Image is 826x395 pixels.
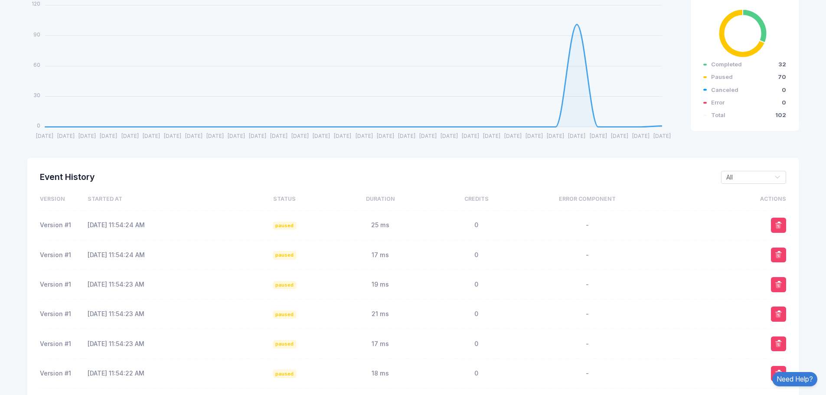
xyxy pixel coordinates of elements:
[40,300,83,329] td: Version #1
[356,132,373,139] tspan: [DATE]
[611,132,628,139] tspan: [DATE]
[185,132,202,139] tspan: [DATE]
[270,132,287,139] tspan: [DATE]
[504,132,522,139] tspan: [DATE]
[33,61,40,68] tspan: 60
[498,329,677,359] td: -
[100,132,117,139] tspan: [DATE]
[33,92,40,98] tspan: 30
[273,340,297,348] div: paused
[40,188,83,211] th: Version
[228,132,245,139] tspan: [DATE]
[775,111,786,120] div: 102
[455,270,498,299] td: 0
[40,211,83,240] td: Version #1
[455,240,498,270] td: 0
[306,188,454,211] th: Duration
[334,132,351,139] tspan: [DATE]
[498,359,677,388] td: -
[143,132,160,139] tspan: [DATE]
[371,221,389,229] span: 25 ms
[711,73,733,82] span: paused
[526,132,543,139] tspan: [DATE]
[782,98,786,107] div: 0
[273,251,297,259] div: paused
[36,132,53,139] tspan: [DATE]
[78,132,96,139] tspan: [DATE]
[249,132,266,139] tspan: [DATE]
[164,132,181,139] tspan: [DATE]
[778,73,786,82] div: 70
[711,60,742,69] span: completed
[372,369,389,377] span: 18 ms
[40,172,95,182] h1: Event History
[778,60,786,69] div: 32
[83,211,263,240] td: [DATE] 11:54:24 AM
[83,329,263,359] td: [DATE] 11:54:23 AM
[40,359,83,388] td: Version #1
[441,132,458,139] tspan: [DATE]
[40,270,83,299] td: Version #1
[462,132,479,139] tspan: [DATE]
[37,122,40,129] tspan: 0
[455,211,498,240] td: 0
[273,310,297,319] div: paused
[83,270,263,299] td: [DATE] 11:54:23 AM
[455,329,498,359] td: 0
[33,31,40,37] tspan: 90
[455,188,498,211] th: Credits
[273,222,297,230] div: paused
[263,188,306,211] th: Status
[40,329,83,359] td: Version #1
[83,359,263,388] td: [DATE] 11:54:22 AM
[398,132,415,139] tspan: [DATE]
[377,132,394,139] tspan: [DATE]
[772,372,817,386] a: Need Help?
[653,132,671,139] tspan: [DATE]
[547,132,564,139] tspan: [DATE]
[498,211,677,240] td: -
[372,340,389,347] span: 17 ms
[32,0,40,7] tspan: 120
[711,86,738,95] span: canceled
[455,359,498,388] td: 0
[419,132,437,139] tspan: [DATE]
[711,111,725,120] span: total
[590,132,607,139] tspan: [DATE]
[372,251,389,258] span: 17 ms
[632,132,650,139] tspan: [DATE]
[206,132,224,139] tspan: [DATE]
[273,369,297,378] div: paused
[711,98,725,107] span: error
[291,132,309,139] tspan: [DATE]
[676,188,786,211] th: Actions
[483,132,500,139] tspan: [DATE]
[121,132,139,139] tspan: [DATE]
[313,132,330,139] tspan: [DATE]
[372,281,389,288] span: 19 ms
[568,132,585,139] tspan: [DATE]
[498,270,677,299] td: -
[455,300,498,329] td: 0
[498,240,677,270] td: -
[498,188,677,211] th: Error Component
[83,240,263,270] td: [DATE] 11:54:24 AM
[83,188,263,211] th: Started At
[273,281,297,289] div: paused
[57,132,75,139] tspan: [DATE]
[83,300,263,329] td: [DATE] 11:54:23 AM
[782,86,786,95] div: 0
[372,310,389,317] span: 21 ms
[40,240,83,270] td: Version #1
[498,300,677,329] td: -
